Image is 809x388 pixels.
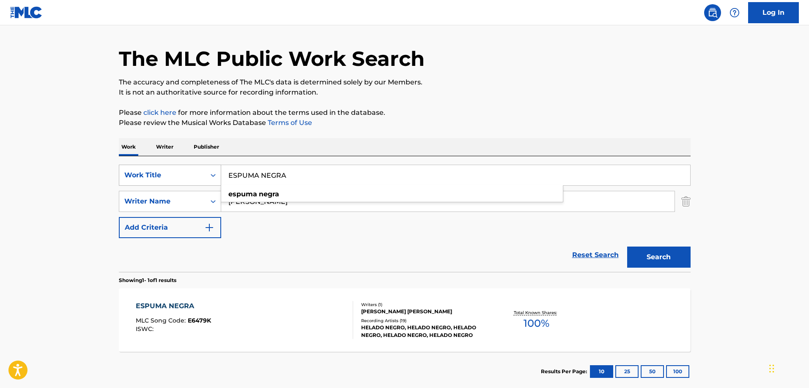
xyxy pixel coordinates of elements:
[204,222,214,233] img: 9d2ae6d4665cec9f34b9.svg
[119,277,176,284] p: Showing 1 - 1 of 1 results
[769,356,774,381] div: Drag
[524,316,549,331] span: 100 %
[729,8,740,18] img: help
[119,217,221,238] button: Add Criteria
[10,6,43,19] img: MLC Logo
[708,8,718,18] img: search
[361,317,489,324] div: Recording Artists ( 19 )
[119,108,691,118] p: Please for more information about the terms used in the database.
[681,191,691,212] img: Delete Criterion
[266,119,312,127] a: Terms of Use
[361,301,489,308] div: Writers ( 1 )
[541,368,589,375] p: Results Per Page:
[136,325,156,333] span: ISWC :
[119,46,425,71] h1: The MLC Public Work Search
[119,288,691,352] a: ESPUMA NEGRAMLC Song Code:E6479KISWC:Writers (1)[PERSON_NAME] [PERSON_NAME]Recording Artists (19)...
[191,138,222,156] p: Publisher
[666,365,689,378] button: 100
[119,118,691,128] p: Please review the Musical Works Database
[748,2,799,23] a: Log In
[704,4,721,21] a: Public Search
[590,365,613,378] button: 10
[641,365,664,378] button: 50
[361,324,489,339] div: HELADO NEGRO, HELADO NEGRO, HELADO NEGRO, HELADO NEGRO, HELADO NEGRO
[228,190,257,198] strong: espuma
[361,308,489,315] div: [PERSON_NAME] [PERSON_NAME]
[119,165,691,272] form: Search Form
[124,196,200,206] div: Writer Name
[726,4,743,21] div: Help
[615,365,639,378] button: 25
[124,170,200,180] div: Work Title
[514,309,559,316] p: Total Known Shares:
[568,246,623,264] a: Reset Search
[259,190,279,198] strong: negra
[119,77,691,87] p: The accuracy and completeness of The MLC's data is determined solely by our Members.
[767,347,809,388] iframe: Chat Widget
[136,301,211,311] div: ESPUMA NEGRA
[119,138,138,156] p: Work
[154,138,176,156] p: Writer
[119,87,691,98] p: It is not an authoritative source for recording information.
[143,109,176,117] a: click here
[627,247,691,268] button: Search
[188,317,211,324] span: E6479K
[136,317,188,324] span: MLC Song Code :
